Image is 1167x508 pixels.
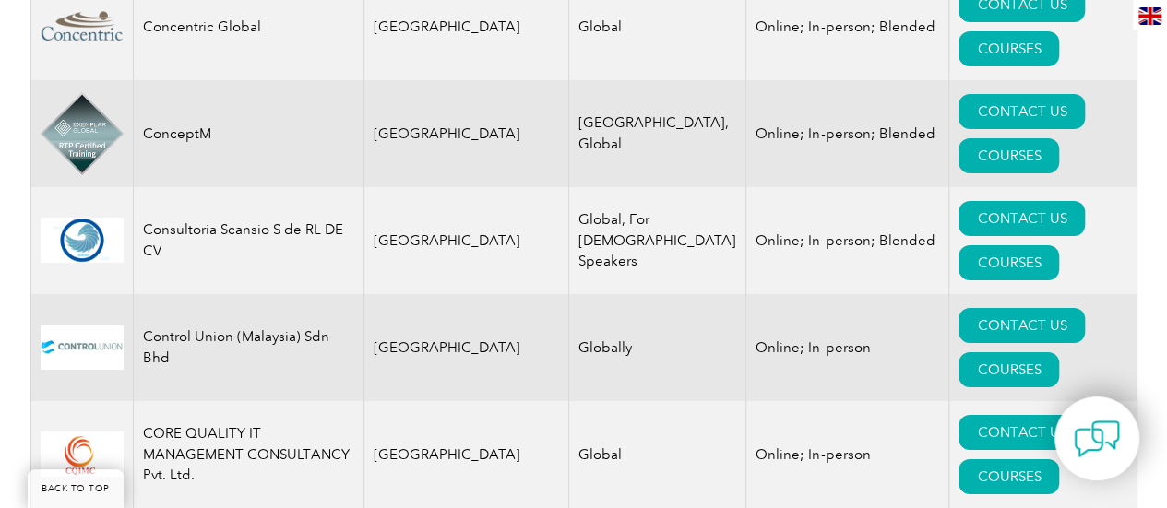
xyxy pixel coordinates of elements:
[746,80,949,187] td: Online; In-person; Blended
[133,80,363,187] td: ConceptM
[959,31,1059,66] a: COURSES
[363,187,569,294] td: [GEOGRAPHIC_DATA]
[1138,7,1161,25] img: en
[746,294,949,401] td: Online; In-person
[1074,416,1120,462] img: contact-chat.png
[41,92,124,175] img: 4db1980e-d9a0-ee11-be37-00224893a058-logo.png
[959,459,1059,494] a: COURSES
[746,401,949,508] td: Online; In-person
[41,218,124,263] img: 6dc0da95-72c5-ec11-a7b6-002248d3b1f1-logo.png
[959,94,1085,129] a: CONTACT US
[363,80,569,187] td: [GEOGRAPHIC_DATA]
[746,187,949,294] td: Online; In-person; Blended
[28,469,124,508] a: BACK TO TOP
[959,245,1059,280] a: COURSES
[363,294,569,401] td: [GEOGRAPHIC_DATA]
[133,187,363,294] td: Consultoria Scansio S de RL DE CV
[133,401,363,508] td: CORE QUALITY IT MANAGEMENT CONSULTANCY Pvt. Ltd.
[41,4,124,49] img: 0538ab2e-7ebf-ec11-983f-002248d3b10e-logo.png
[959,201,1085,236] a: CONTACT US
[959,415,1085,450] a: CONTACT US
[569,294,746,401] td: Globally
[41,431,124,477] img: d55caf2d-1539-eb11-a813-000d3a79722d-logo.jpg
[569,80,746,187] td: [GEOGRAPHIC_DATA], Global
[363,401,569,508] td: [GEOGRAPHIC_DATA]
[959,352,1059,387] a: COURSES
[41,325,124,370] img: 534ecdca-dfff-ed11-8f6c-00224814fd52-logo.jpg
[959,138,1059,173] a: COURSES
[959,308,1085,343] a: CONTACT US
[569,187,746,294] td: Global, For [DEMOGRAPHIC_DATA] Speakers
[569,401,746,508] td: Global
[133,294,363,401] td: Control Union (Malaysia) Sdn Bhd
